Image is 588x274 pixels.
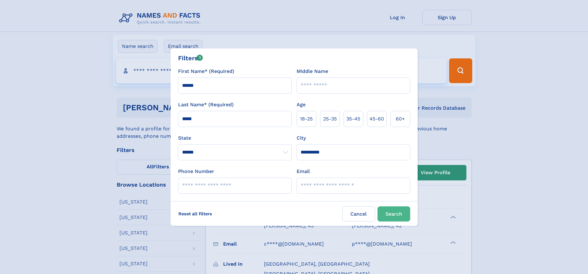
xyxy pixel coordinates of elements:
[377,206,410,221] button: Search
[323,115,337,123] span: 25‑35
[178,101,234,108] label: Last Name* (Required)
[342,206,375,221] label: Cancel
[178,168,214,175] label: Phone Number
[178,53,203,63] div: Filters
[369,115,384,123] span: 45‑60
[297,134,306,142] label: City
[297,68,328,75] label: Middle Name
[346,115,360,123] span: 35‑45
[178,134,292,142] label: State
[396,115,405,123] span: 60+
[297,101,306,108] label: Age
[300,115,313,123] span: 18‑25
[174,206,216,221] label: Reset all filters
[178,68,234,75] label: First Name* (Required)
[297,168,310,175] label: Email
